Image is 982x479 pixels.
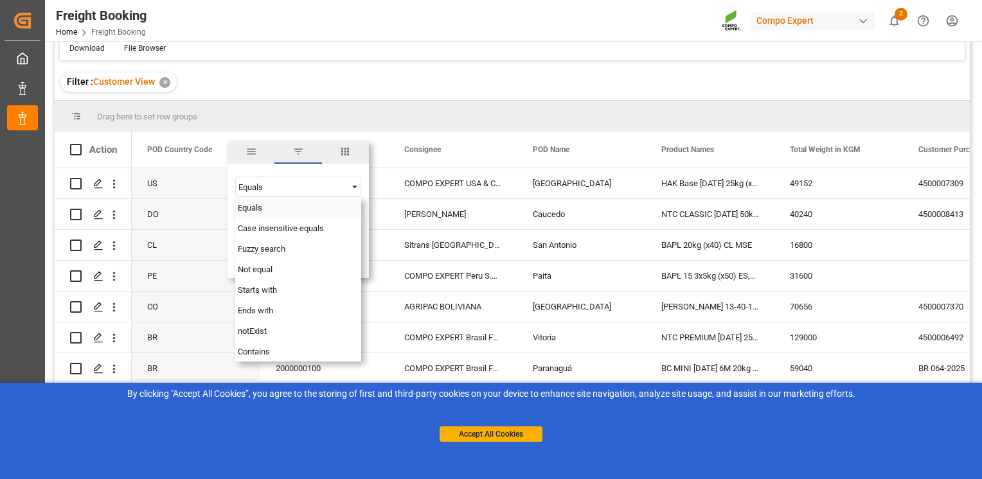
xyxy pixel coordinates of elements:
[132,261,260,291] div: PE
[389,199,517,229] div: [PERSON_NAME]
[774,353,903,383] div: 59040
[159,77,170,88] div: ✕
[404,145,441,154] span: Consignee
[238,223,324,233] span: Case insensitive equals
[55,230,132,261] div: Press SPACE to select this row.
[55,292,132,322] div: Press SPACE to select this row.
[389,168,517,198] div: COMPO EXPERT USA & Canada, Inc
[69,42,105,54] div: Download
[93,76,155,87] span: Customer View
[517,199,646,229] div: Caucedo
[517,292,646,322] div: [GEOGRAPHIC_DATA]
[722,10,742,32] img: Screenshot%202023-09-29%20at%2010.02.21.png_1712312052.png
[774,322,903,353] div: 129000
[774,230,903,260] div: 16800
[646,353,774,383] div: BC MINI [DATE] 6M 20kg (x48) BR MTO
[389,353,517,383] div: COMPO EXPERT Brasil Fert. Ltda, CE_BRASIL
[56,28,77,37] a: Home
[880,6,909,35] button: show 2 new notifications
[517,230,646,260] div: San Antonio
[55,322,132,353] div: Press SPACE to select this row.
[646,230,774,260] div: BAPL 20kg (x40) CL MSE
[646,261,774,291] div: BAPL 15 3x5kg (x50) ES,PT,IT
[646,168,774,198] div: HAK Base [DATE] 25kg (x48) WW [PERSON_NAME] 13-40-13 25kg (x48) WW
[661,145,714,154] span: Product Names
[56,6,147,25] div: Freight Booking
[895,8,907,21] span: 2
[132,199,260,229] div: DO
[774,261,903,291] div: 31600
[517,322,646,353] div: Vitoria
[55,199,132,230] div: Press SPACE to select this row.
[55,168,132,199] div: Press SPACE to select this row.
[89,144,117,155] div: Action
[646,199,774,229] div: NTC CLASSIC [DATE] 50kg (x25) NLA MTO NTC PREMIUM [DATE] 50kg (x25) NLA MTO
[389,292,517,322] div: AGRIPAC BOLIVIANA
[774,168,903,198] div: 49152
[909,6,938,35] button: Help Center
[55,353,132,384] div: Press SPACE to select this row.
[751,8,880,33] button: Compo Expert
[132,230,260,260] div: CL
[132,292,260,322] div: CO
[274,141,321,164] span: filter
[238,182,346,192] div: Equals
[389,261,517,291] div: COMPO EXPERT Peru S.R.L., CE_PERU
[132,322,260,353] div: BR
[238,326,267,336] span: notExist
[774,292,903,322] div: 70656
[389,322,517,353] div: COMPO EXPERT Brasil Fert. Ltda
[774,199,903,229] div: 40240
[238,203,262,213] span: Equals
[147,145,212,154] span: POD Country Code
[440,426,542,442] button: Accept All Cookies
[238,306,273,315] span: Ends with
[67,76,93,87] span: Filter :
[389,230,517,260] div: Sitrans [GEOGRAPHIC_DATA]
[9,387,973,401] div: By clicking "Accept All Cookies”, you agree to the storing of first and third-party cookies on yo...
[238,265,272,274] span: Not equal
[238,244,285,254] span: Fuzzy search
[790,145,861,154] span: Total Weight in KGM
[517,168,646,198] div: [GEOGRAPHIC_DATA]
[132,168,260,198] div: US
[228,141,274,164] span: general
[97,112,197,121] span: Drag here to set row groups
[322,141,369,164] span: columns
[260,353,389,383] div: 2000000100
[646,292,774,322] div: [PERSON_NAME] 13-40-13 25kg (x48) WW BFL [DATE] SP 25kg (x42) CN GEN [PERSON_NAME] 18+18+18 25kg ...
[646,322,774,353] div: NTC PREMIUM [DATE] 25kg (x42) INT MTO
[132,353,260,383] div: BR
[238,347,270,356] span: Contains
[751,12,875,30] div: Compo Expert
[238,285,277,295] span: Starts with
[517,261,646,291] div: Paita
[55,261,132,292] div: Press SPACE to select this row.
[235,177,361,197] div: Filtering operator
[533,145,569,154] span: POD Name
[517,353,646,383] div: Paranaguá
